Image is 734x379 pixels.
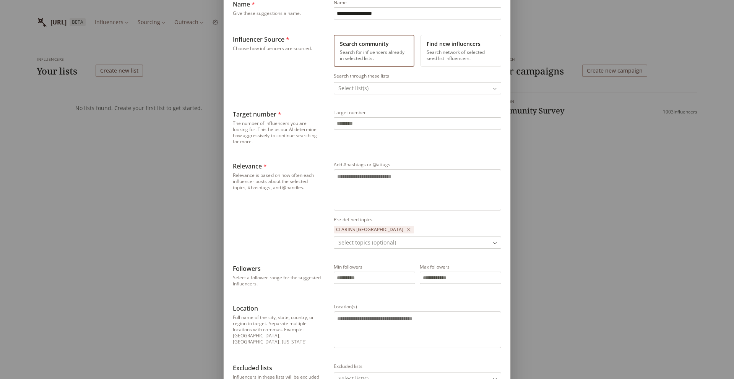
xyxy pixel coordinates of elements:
[334,304,501,310] div: Location(s)
[334,162,501,168] div: Add #hashtags or @attags
[233,35,322,44] div: Influencer Source
[233,45,322,52] div: Choose how influencers are sourced.
[233,120,322,145] div: The number of influencers you are looking for. This helps our AI determine how aggressively to co...
[233,172,322,191] div: Relevance is based on how often each influencer posts about the selected topics, #hashtags, and @...
[420,272,501,283] input: Max followers
[233,314,322,345] div: Full name of the city, state, country, or region to target. Separate multiple locations with comm...
[334,8,501,19] input: Name
[334,217,501,223] div: Pre-defined topics
[337,173,498,205] textarea: Add #hashtags or @attags
[233,275,322,287] div: Select a follower range for the suggested influencers.
[233,10,322,16] div: Give these suggestions a name.
[334,363,501,369] div: Excluded lists
[233,264,322,273] div: Followers
[334,272,415,283] input: Min followers
[336,227,404,233] span: CLARINS [GEOGRAPHIC_DATA]
[233,304,322,313] div: Location
[334,110,501,116] div: Target number
[334,118,501,129] input: Target number
[337,315,498,342] textarea: Location(s)
[233,110,322,119] div: Target number
[420,264,501,270] div: Max followers
[233,363,322,373] div: Excluded lists
[233,162,322,171] div: Relevance
[334,73,501,79] div: Search through these lists
[334,264,415,270] div: Min followers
